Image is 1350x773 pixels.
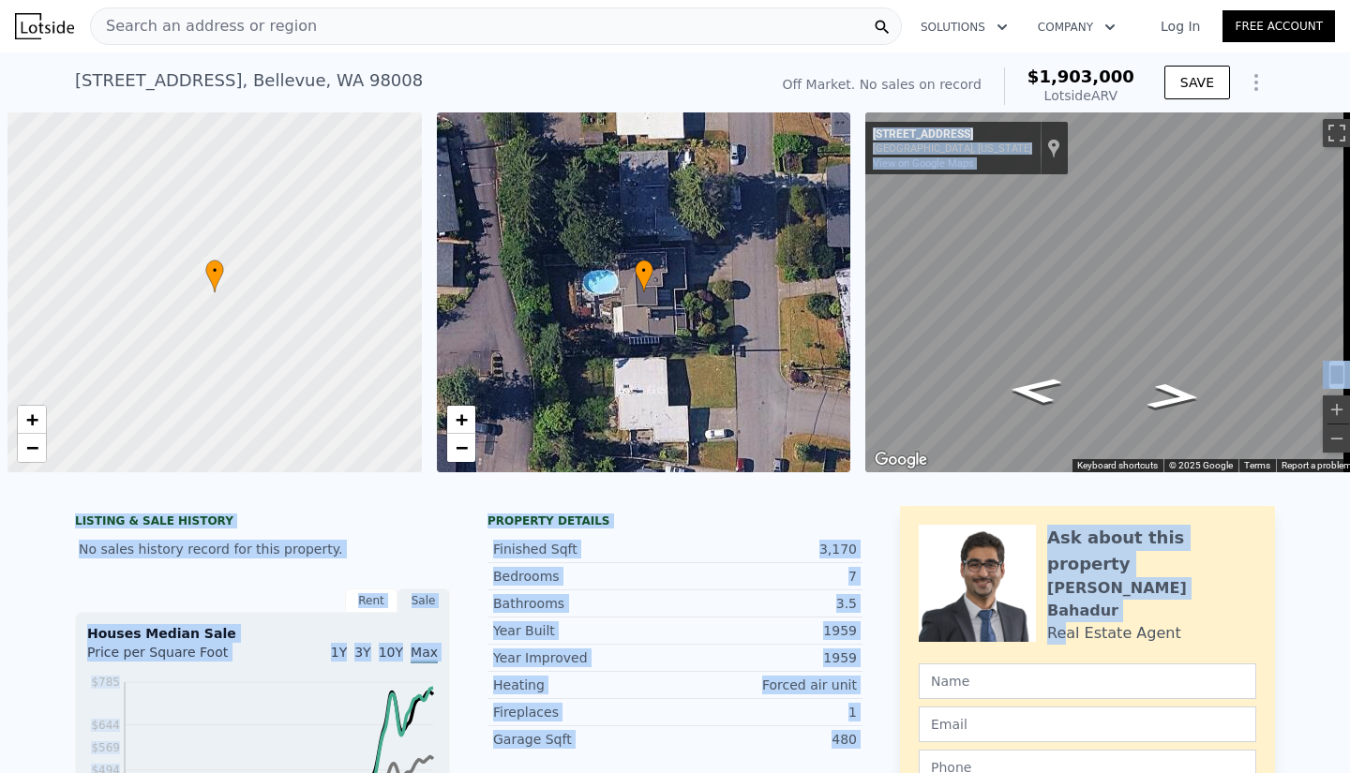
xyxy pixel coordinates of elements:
a: Log In [1138,17,1222,36]
div: Forced air unit [675,676,857,694]
div: Property details [487,513,862,528]
div: Fireplaces [493,703,675,721]
div: Houses Median Sale [87,624,438,643]
div: Finished Sqft [493,540,675,558]
div: Bathrooms [493,594,675,613]
tspan: $569 [91,741,120,754]
div: Lotside ARV [1027,86,1134,105]
a: Zoom in [447,406,475,434]
button: Company [1023,10,1131,44]
div: Off Market. No sales on record [783,75,982,94]
span: © 2025 Google [1169,460,1233,470]
div: Price per Square Foot [87,643,262,673]
div: Heating [493,676,675,694]
button: Keyboard shortcuts [1077,459,1158,472]
span: − [455,436,467,459]
button: SAVE [1164,66,1230,99]
button: Show Options [1237,64,1275,101]
path: Go North, 160th Ave NE [1125,377,1224,416]
tspan: $785 [91,676,120,689]
div: Year Improved [493,648,675,667]
span: 1Y [331,645,347,660]
span: • [205,262,224,279]
a: Zoom out [447,434,475,462]
span: + [26,408,38,431]
span: 3Y [354,645,370,660]
div: [STREET_ADDRESS] [873,127,1032,142]
input: Email [919,706,1256,742]
input: Name [919,663,1256,699]
span: − [26,436,38,459]
div: [STREET_ADDRESS] , Bellevue , WA 98008 [75,67,423,94]
a: Terms (opens in new tab) [1244,460,1270,470]
span: + [455,408,467,431]
path: Go South, 160th Ave NE [985,371,1085,410]
div: Real Estate Agent [1047,622,1181,645]
span: • [635,262,653,279]
div: Ask about this property [1047,525,1256,577]
a: Zoom in [18,406,46,434]
button: Solutions [906,10,1023,44]
a: Free Account [1222,10,1335,42]
a: Open this area in Google Maps (opens a new window) [870,448,932,472]
a: Show location on map [1047,138,1060,158]
span: 10Y [379,645,403,660]
div: [GEOGRAPHIC_DATA], [US_STATE] [873,142,1032,155]
div: • [205,260,224,292]
div: 3.5 [675,594,857,613]
div: Sale [397,588,450,613]
a: View on Google Maps [873,157,974,170]
div: 480 [675,730,857,749]
span: Max [411,645,438,663]
div: [PERSON_NAME] Bahadur [1047,577,1256,622]
div: 1959 [675,621,857,640]
div: • [635,260,653,292]
tspan: $644 [91,719,120,732]
img: Google [870,448,932,472]
div: 1959 [675,648,857,667]
div: Bedrooms [493,567,675,586]
span: Search an address or region [91,15,317,37]
div: 7 [675,567,857,586]
div: Rent [345,588,397,613]
div: Garage Sqft [493,730,675,749]
a: Zoom out [18,434,46,462]
div: Year Built [493,621,675,640]
span: $1,903,000 [1027,67,1134,86]
img: Lotside [15,13,74,39]
div: No sales history record for this property. [75,532,450,566]
div: 1 [675,703,857,721]
div: LISTING & SALE HISTORY [75,513,450,532]
div: 3,170 [675,540,857,558]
